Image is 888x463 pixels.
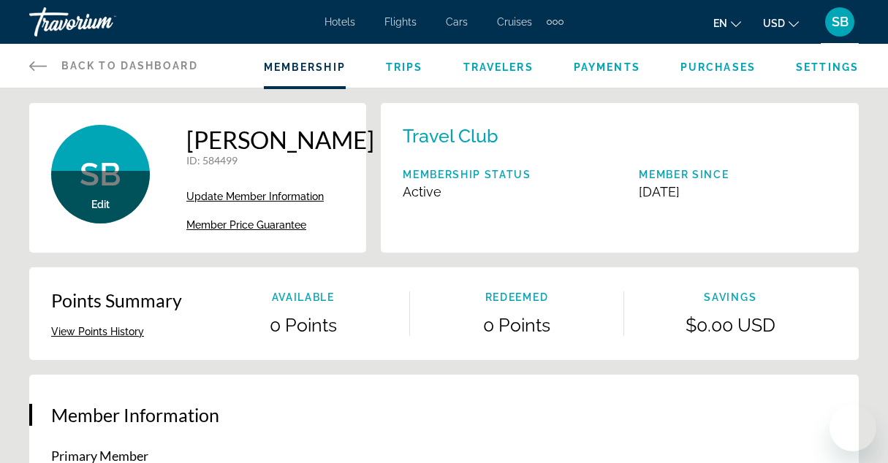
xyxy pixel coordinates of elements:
[463,61,534,73] a: Travelers
[91,198,110,211] button: Edit
[713,12,741,34] button: Change language
[51,289,182,311] p: Points Summary
[403,169,531,180] p: Membership Status
[624,314,837,336] p: $0.00 USD
[639,184,729,199] p: [DATE]
[446,16,468,28] a: Cars
[763,18,785,29] span: USD
[29,3,175,41] a: Travorium
[850,402,879,416] iframe: Number of unread messages
[713,18,727,29] span: en
[821,7,859,37] button: User Menu
[186,154,374,167] p: : 584499
[410,314,623,336] p: 0 Points
[574,61,640,73] a: Payments
[80,156,121,194] span: SB
[51,325,144,338] button: View Points History
[403,125,498,147] p: Travel Club
[624,291,837,303] p: Savings
[410,291,623,303] p: Redeemed
[403,184,531,199] p: Active
[186,191,374,202] a: Update Member Information
[186,191,324,202] span: Update Member Information
[386,61,423,73] a: Trips
[186,219,306,231] span: Member Price Guarantee
[61,60,198,72] span: Back to Dashboard
[796,61,859,73] a: Settings
[186,154,197,167] span: ID
[51,404,837,426] h3: Member Information
[29,44,198,88] a: Back to Dashboard
[197,314,409,336] p: 0 Points
[264,61,346,73] a: Membership
[197,291,409,303] p: Available
[497,16,532,28] a: Cruises
[680,61,756,73] a: Purchases
[639,169,729,180] p: Member Since
[547,10,563,34] button: Extra navigation items
[325,16,355,28] a: Hotels
[830,405,876,451] iframe: Button to launch messaging window, 1 unread message
[186,125,374,154] h1: [PERSON_NAME]
[763,12,799,34] button: Change currency
[384,16,417,28] a: Flights
[832,15,849,29] span: SB
[91,199,110,210] span: Edit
